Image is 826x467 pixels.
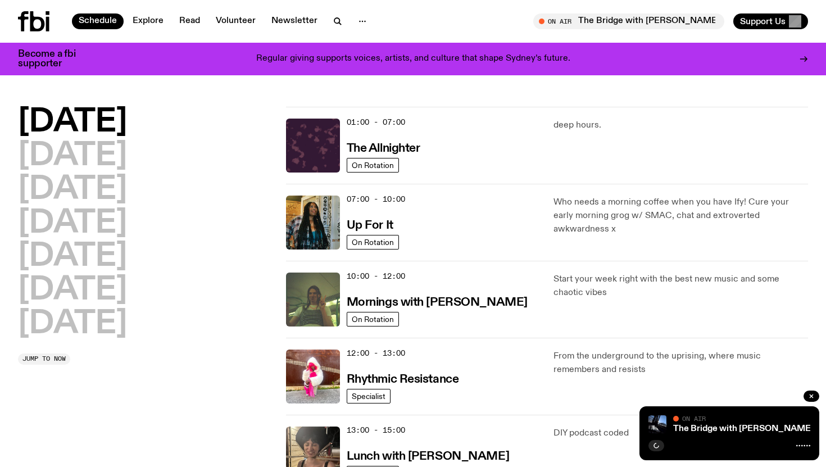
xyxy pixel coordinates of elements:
p: Regular giving supports voices, artists, and culture that shape Sydney’s future. [256,54,570,64]
p: deep hours. [553,119,808,132]
a: Volunteer [209,13,262,29]
h3: Mornings with [PERSON_NAME] [347,297,528,309]
a: On Rotation [347,158,399,173]
span: Support Us [740,16,786,26]
a: Up For It [347,217,393,232]
span: 10:00 - 12:00 [347,271,405,282]
h3: The Allnighter [347,143,420,155]
a: On Rotation [347,235,399,250]
button: [DATE] [18,241,127,273]
p: From the underground to the uprising, where music remembers and resists [553,350,808,377]
p: Who needs a morning coffee when you have Ify! Cure your early morning grog w/ SMAC, chat and extr... [553,196,808,236]
h3: Rhythmic Resistance [347,374,459,386]
h3: Up For It [347,220,393,232]
a: Read [173,13,207,29]
h3: Become a fbi supporter [18,49,90,69]
a: Explore [126,13,170,29]
button: [DATE] [18,140,127,172]
a: Rhythmic Resistance [347,371,459,386]
img: People climb Sydney's Harbour Bridge [648,415,666,433]
span: 12:00 - 13:00 [347,348,405,359]
button: [DATE] [18,174,127,206]
a: The Allnighter [347,140,420,155]
button: [DATE] [18,208,127,239]
img: Attu crouches on gravel in front of a brown wall. They are wearing a white fur coat with a hood, ... [286,350,340,403]
p: Start your week right with the best new music and some chaotic vibes [553,273,808,300]
p: DIY podcast coded [553,427,808,440]
button: Jump to now [18,353,70,365]
h3: Lunch with [PERSON_NAME] [347,451,509,463]
span: On Air [682,415,706,422]
button: Support Us [733,13,808,29]
button: [DATE] [18,107,127,138]
span: Specialist [352,392,385,400]
button: On AirThe Bridge with [PERSON_NAME] [533,13,724,29]
a: Lunch with [PERSON_NAME] [347,448,509,463]
img: Jim Kretschmer in a really cute outfit with cute braids, standing on a train holding up a peace s... [286,273,340,327]
a: On Rotation [347,312,399,327]
span: Jump to now [22,356,66,362]
span: 01:00 - 07:00 [347,117,405,128]
a: The Bridge with [PERSON_NAME] [673,424,814,433]
a: Specialist [347,389,391,403]
img: Ify - a Brown Skin girl with black braided twists, looking up to the side with her tongue stickin... [286,196,340,250]
button: [DATE] [18,309,127,340]
span: On Rotation [352,315,394,323]
a: Schedule [72,13,124,29]
a: Mornings with [PERSON_NAME] [347,294,528,309]
span: On Rotation [352,161,394,169]
a: Newsletter [265,13,324,29]
span: 13:00 - 15:00 [347,425,405,436]
span: 07:00 - 10:00 [347,194,405,205]
span: On Rotation [352,238,394,246]
button: [DATE] [18,275,127,306]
